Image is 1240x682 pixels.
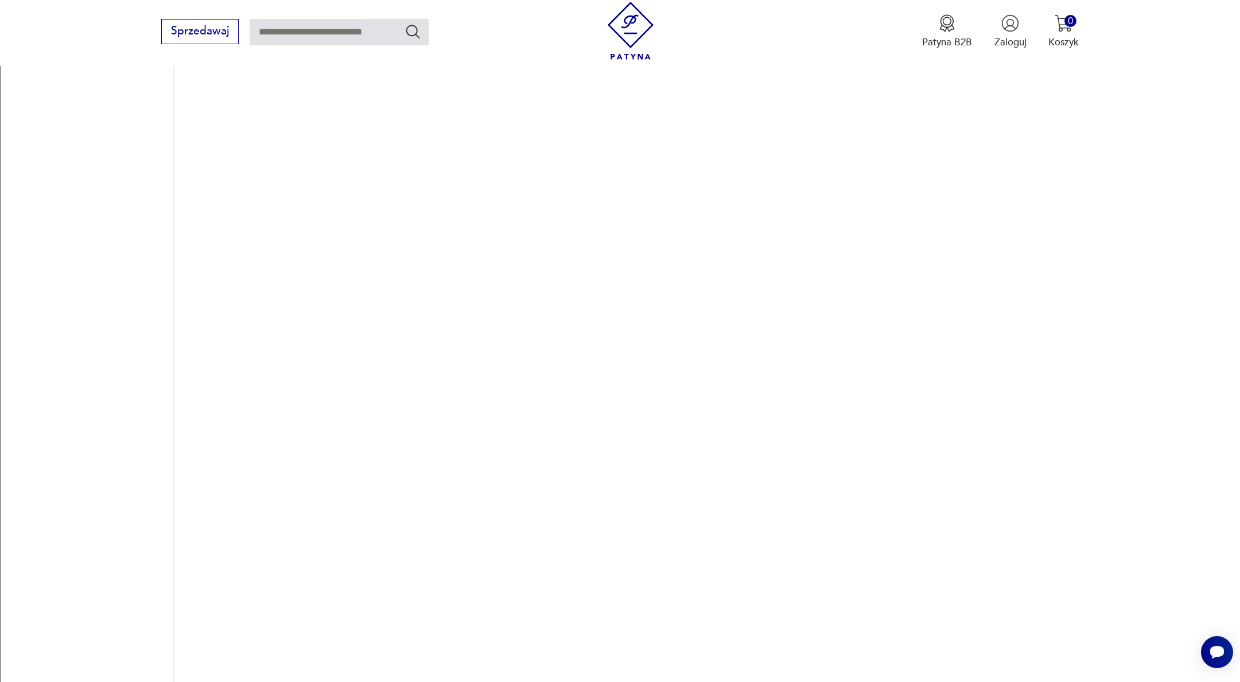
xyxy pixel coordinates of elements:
[1201,636,1233,668] iframe: Smartsupp widget button
[602,2,660,60] img: Patyna - sklep z meblami i dekoracjami vintage
[922,36,972,49] p: Patyna B2B
[994,36,1027,49] p: Zaloguj
[161,28,239,37] a: Sprzedawaj
[1001,14,1019,32] img: Ikonka użytkownika
[1055,14,1072,32] img: Ikona koszyka
[1048,14,1079,49] button: 0Koszyk
[1064,15,1076,27] div: 0
[938,14,956,32] img: Ikona medalu
[994,14,1027,49] button: Zaloguj
[922,14,972,49] a: Ikona medaluPatyna B2B
[161,19,239,44] button: Sprzedawaj
[405,23,421,40] button: Szukaj
[922,14,972,49] button: Patyna B2B
[1048,36,1079,49] p: Koszyk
